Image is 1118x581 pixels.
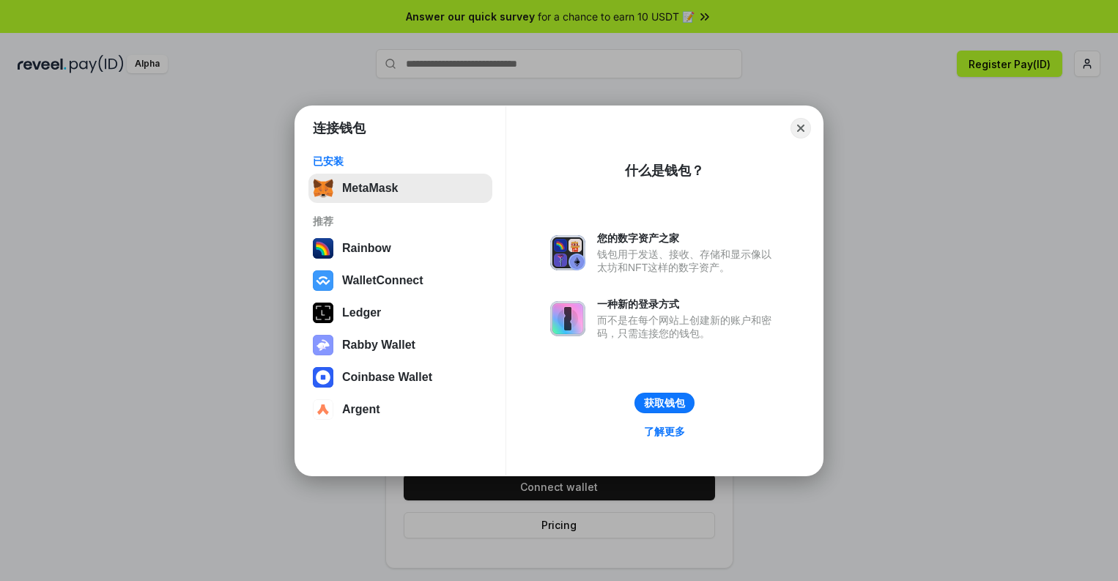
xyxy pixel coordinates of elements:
div: Coinbase Wallet [342,371,432,384]
button: Argent [308,395,492,424]
div: 什么是钱包？ [625,162,704,180]
div: 而不是在每个网站上创建新的账户和密码，只需连接您的钱包。 [597,314,779,340]
button: Close [791,118,811,138]
div: 您的数字资产之家 [597,232,779,245]
div: 钱包用于发送、接收、存储和显示像以太坊和NFT这样的数字资产。 [597,248,779,274]
button: WalletConnect [308,266,492,295]
div: 了解更多 [644,425,685,438]
img: svg+xml,%3Csvg%20fill%3D%22none%22%20height%3D%2233%22%20viewBox%3D%220%200%2035%2033%22%20width%... [313,178,333,199]
img: svg+xml,%3Csvg%20xmlns%3D%22http%3A%2F%2Fwww.w3.org%2F2000%2Fsvg%22%20fill%3D%22none%22%20viewBox... [550,301,585,336]
div: MetaMask [342,182,398,195]
div: Rabby Wallet [342,338,415,352]
button: Rabby Wallet [308,330,492,360]
div: Argent [342,403,380,416]
div: Rainbow [342,242,391,255]
img: svg+xml,%3Csvg%20xmlns%3D%22http%3A%2F%2Fwww.w3.org%2F2000%2Fsvg%22%20fill%3D%22none%22%20viewBox... [550,235,585,270]
button: Coinbase Wallet [308,363,492,392]
button: MetaMask [308,174,492,203]
div: 已安装 [313,155,488,168]
img: svg+xml,%3Csvg%20width%3D%2228%22%20height%3D%2228%22%20viewBox%3D%220%200%2028%2028%22%20fill%3D... [313,270,333,291]
img: svg+xml,%3Csvg%20xmlns%3D%22http%3A%2F%2Fwww.w3.org%2F2000%2Fsvg%22%20width%3D%2228%22%20height%3... [313,303,333,323]
img: svg+xml,%3Csvg%20width%3D%2228%22%20height%3D%2228%22%20viewBox%3D%220%200%2028%2028%22%20fill%3D... [313,367,333,388]
button: Ledger [308,298,492,327]
img: svg+xml,%3Csvg%20width%3D%22120%22%20height%3D%22120%22%20viewBox%3D%220%200%20120%20120%22%20fil... [313,238,333,259]
div: 推荐 [313,215,488,228]
div: 一种新的登录方式 [597,297,779,311]
div: 获取钱包 [644,396,685,410]
h1: 连接钱包 [313,119,366,137]
button: Rainbow [308,234,492,263]
img: svg+xml,%3Csvg%20width%3D%2228%22%20height%3D%2228%22%20viewBox%3D%220%200%2028%2028%22%20fill%3D... [313,399,333,420]
a: 了解更多 [635,422,694,441]
button: 获取钱包 [634,393,695,413]
div: WalletConnect [342,274,423,287]
div: Ledger [342,306,381,319]
img: svg+xml,%3Csvg%20xmlns%3D%22http%3A%2F%2Fwww.w3.org%2F2000%2Fsvg%22%20fill%3D%22none%22%20viewBox... [313,335,333,355]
